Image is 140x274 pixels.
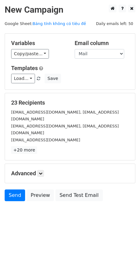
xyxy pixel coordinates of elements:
button: Save [45,74,61,83]
a: Preview [27,189,54,201]
iframe: Chat Widget [109,244,140,274]
small: Google Sheet: [5,21,86,26]
h2: New Campaign [5,5,135,15]
a: Bảng tính không có tiêu đề [33,21,86,26]
a: Load... [11,74,35,83]
span: Daily emails left: 50 [94,20,135,27]
small: [EMAIL_ADDRESS][DOMAIN_NAME], [EMAIL_ADDRESS][DOMAIN_NAME] [11,110,119,122]
a: Copy/paste... [11,49,49,59]
a: Daily emails left: 50 [94,21,135,26]
small: [EMAIL_ADDRESS][DOMAIN_NAME], [EMAIL_ADDRESS][DOMAIN_NAME] [11,124,119,135]
h5: 23 Recipients [11,99,129,106]
a: +20 more [11,146,37,154]
h5: Email column [75,40,129,47]
a: Send Test Email [55,189,103,201]
a: Send [5,189,25,201]
small: [EMAIL_ADDRESS][DOMAIN_NAME] [11,138,80,142]
h5: Advanced [11,170,129,177]
h5: Variables [11,40,65,47]
div: Tiện ích trò chuyện [109,244,140,274]
a: Templates [11,65,38,71]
